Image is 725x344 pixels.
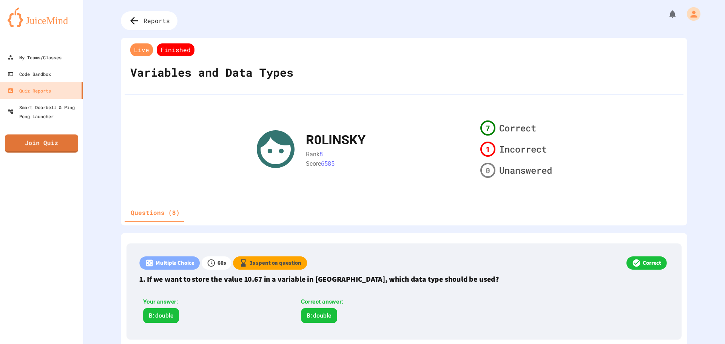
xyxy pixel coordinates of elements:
[301,298,446,307] div: Correct answer:
[8,69,51,79] div: Code Sandbox
[499,142,547,156] span: Incorrect
[480,142,495,157] div: 1
[306,130,366,150] div: R0LINSKY
[480,163,495,178] div: 0
[306,151,319,158] span: Rank
[156,259,194,267] p: Multiple Choice
[125,204,186,222] div: basic tabs example
[8,103,80,121] div: Smart Doorbell & Ping Pong Launcher
[8,8,76,27] img: logo-orange.svg
[143,308,179,323] div: B: double
[301,308,337,323] div: B: double
[157,43,194,56] span: Finished
[480,120,495,136] div: 7
[128,58,295,86] div: Variables and Data Types
[499,121,536,135] span: Correct
[130,43,153,56] span: Live
[8,86,51,95] div: Quiz Reports
[250,259,301,267] p: 3 s spent on question
[306,160,321,167] span: Score
[217,259,226,267] p: 60 s
[679,5,702,23] div: My Account
[643,259,661,267] p: Correct
[125,204,186,222] button: Questions (8)
[143,298,288,307] div: Your answer:
[139,273,668,284] p: 1. If we want to store the value 10.67 in a variable in [GEOGRAPHIC_DATA], which data type should...
[319,151,323,158] span: 8
[143,16,170,25] span: Reports
[499,164,552,177] span: Unanswered
[5,134,78,153] a: Join Quiz
[8,53,62,62] div: My Teams/Classes
[654,8,679,20] div: My Notifications
[321,160,335,167] span: 6585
